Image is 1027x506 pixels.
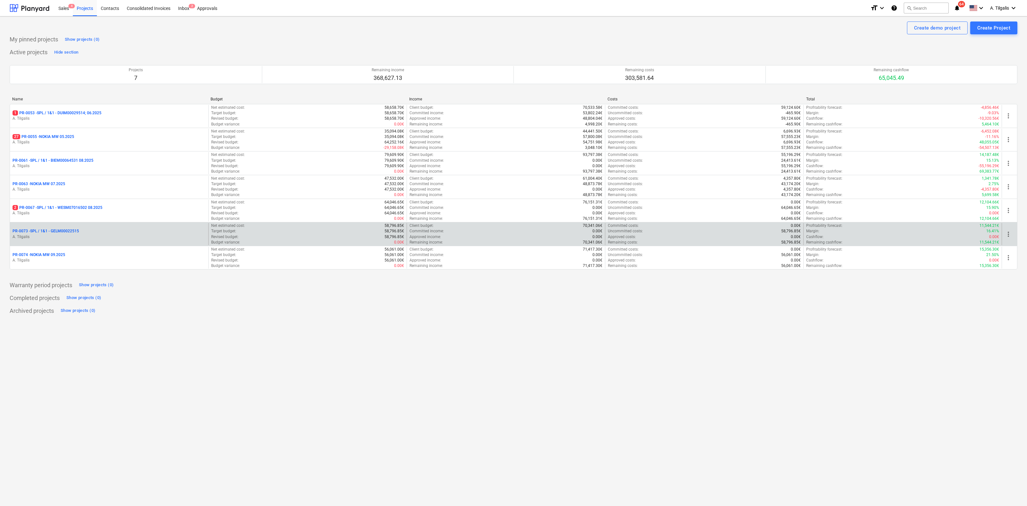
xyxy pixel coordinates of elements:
p: Margin : [806,181,819,187]
div: Show projects (0) [66,294,101,302]
span: 64 [958,1,965,7]
p: 15.90% [986,205,999,210]
p: 58,796.85€ [384,228,404,234]
div: PR-0074 -NOKIA MW 09.2025A. Tilgalis [13,252,206,263]
p: Margin : [806,228,819,234]
p: Budget variance : [211,216,240,221]
button: Show projects (0) [65,293,103,303]
p: Margin : [806,134,819,140]
p: My pinned projects [10,36,58,43]
span: search [907,5,912,11]
p: Remaining income : [410,145,443,150]
p: Committed costs : [608,223,639,228]
p: Target budget : [211,134,236,140]
p: 0.00€ [592,158,602,163]
p: Remaining costs : [608,169,638,174]
p: 0.00€ [592,234,602,240]
p: 4,998.20€ [585,122,602,127]
iframe: Chat Widget [995,475,1027,506]
p: Cashflow : [806,116,824,121]
p: Client budget : [410,152,434,158]
p: 0.00€ [791,210,801,216]
p: 57,555.23€ [781,134,801,140]
div: Create demo project [914,24,961,32]
p: 58,796.85€ [781,240,801,245]
button: Hide section [53,47,80,57]
p: 24,413.61€ [781,169,801,174]
i: notifications [954,4,960,12]
span: more_vert [1005,159,1012,167]
p: 0.00€ [592,228,602,234]
p: 11,544.21€ [980,223,999,228]
p: Margin : [806,158,819,163]
p: 54,751.98€ [583,140,602,145]
p: 64,046.65€ [781,205,801,210]
p: Projects [129,67,143,73]
p: 56,061.00€ [384,247,404,252]
p: Active projects [10,48,47,56]
p: 35,094.08€ [384,134,404,140]
p: 70,341.06€ [583,223,602,228]
p: 59,124.60€ [781,116,801,121]
div: 2PR-0067 -SPL / 1&1 - WESM07016502 08.2025A. Tilgalis [13,205,206,216]
p: 43,174.20€ [781,192,801,198]
p: Target budget : [211,228,236,234]
p: A. Tilgalis [13,163,206,169]
p: Profitability forecast : [806,176,842,181]
p: Target budget : [211,252,236,258]
p: 70,533.58€ [583,105,602,110]
p: 5,699.58€ [982,192,999,198]
span: more_vert [1005,112,1012,120]
p: Approved costs : [608,234,636,240]
p: 15.13% [986,158,999,163]
button: Create demo project [907,21,968,34]
p: Approved costs : [608,187,636,192]
p: Client budget : [410,247,434,252]
p: Remaining costs : [608,263,638,269]
p: Client budget : [410,176,434,181]
p: Uncommitted costs : [608,158,643,163]
p: A. Tilgalis [13,258,206,263]
p: 0.00€ [791,234,801,240]
p: 56,061.00€ [384,258,404,263]
p: PR-0073 - SPL / 1&1 - GELM00022515 [13,228,79,234]
p: 93,797.38€ [583,152,602,158]
div: Costs [608,97,801,101]
p: 70,341.06€ [583,240,602,245]
p: 0.00€ [394,169,404,174]
p: 6,696.93€ [783,140,801,145]
p: 6,696.93€ [783,129,801,134]
p: -11.16% [985,134,999,140]
p: Approved income : [410,210,441,216]
p: Approved income : [410,116,441,121]
p: 0.00€ [791,258,801,263]
p: 79,609.90€ [384,152,404,158]
div: Hide section [54,49,78,56]
span: A. Tilgalis [990,5,1009,11]
p: 48,804.04€ [583,116,602,121]
p: Net estimated cost : [211,223,245,228]
div: PR-0061 -SPL / 1&1 - BIEM00064531 08.2025A. Tilgalis [13,158,206,169]
p: 58,658.70€ [384,105,404,110]
p: 16.41% [986,228,999,234]
div: Show projects (0) [61,307,95,314]
p: Uncommitted costs : [608,205,643,210]
p: Net estimated cost : [211,247,245,252]
p: -9.03% [988,110,999,116]
p: 0.00€ [791,223,801,228]
p: 55,196.29€ [781,163,801,169]
p: 5,464.10€ [982,122,999,127]
p: A. Tilgalis [13,187,206,192]
p: Margin : [806,205,819,210]
p: Committed costs : [608,200,639,205]
span: 4 [68,4,75,8]
p: 0.00€ [989,258,999,263]
p: Remaining income : [410,263,443,269]
p: 368,627.13 [372,74,404,82]
button: Show projects (0) [63,34,101,45]
p: 56,061.00€ [781,252,801,258]
p: 59,124.60€ [781,105,801,110]
p: 4,357.80€ [783,187,801,192]
p: Committed costs : [608,105,639,110]
p: 64,046.65€ [384,210,404,216]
